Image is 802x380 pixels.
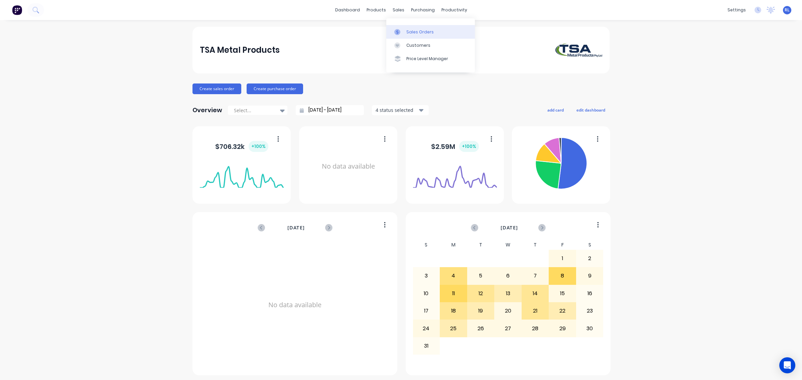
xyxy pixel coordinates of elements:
div: 25 [440,320,467,337]
div: M [440,240,467,250]
div: 15 [549,285,576,302]
div: 10 [413,285,440,302]
div: 29 [549,320,576,337]
div: + 100 % [459,141,479,152]
div: sales [389,5,408,15]
div: 31 [413,338,440,354]
div: 19 [467,303,494,319]
div: Overview [192,104,222,117]
div: No data available [200,240,390,370]
div: No data available [306,135,390,198]
div: T [467,240,495,250]
div: 2 [576,250,603,267]
div: 26 [467,320,494,337]
div: 7 [522,267,549,284]
a: Customers [386,39,475,52]
div: purchasing [408,5,438,15]
div: 24 [413,320,440,337]
div: 5 [467,267,494,284]
button: Create sales order [192,83,241,94]
div: 12 [467,285,494,302]
div: $ 706.32k [215,141,268,152]
div: 11 [440,285,467,302]
div: Price Level Manager [406,56,448,62]
div: 22 [549,303,576,319]
div: 16 [576,285,603,302]
img: TSA Metal Products [555,43,602,57]
div: settings [724,5,749,15]
div: 18 [440,303,467,319]
span: [DATE] [287,224,305,231]
div: Customers [406,42,430,48]
div: 21 [522,303,549,319]
div: 13 [495,285,521,302]
div: TSA Metal Products [200,43,280,57]
div: $ 2.59M [431,141,479,152]
div: 4 status selected [376,107,418,114]
div: 14 [522,285,549,302]
div: Sales Orders [406,29,434,35]
button: add card [543,106,568,114]
div: F [549,240,576,250]
div: W [494,240,522,250]
div: S [413,240,440,250]
div: + 100 % [249,141,268,152]
img: Factory [12,5,22,15]
div: 17 [413,303,440,319]
div: 30 [576,320,603,337]
div: 20 [495,303,521,319]
div: 27 [495,320,521,337]
div: 1 [549,250,576,267]
span: [DATE] [501,224,518,231]
span: RL [785,7,790,13]
a: Sales Orders [386,25,475,38]
div: products [363,5,389,15]
div: 9 [576,267,603,284]
a: Price Level Manager [386,52,475,65]
div: 3 [413,267,440,284]
div: productivity [438,5,471,15]
div: T [522,240,549,250]
div: 23 [576,303,603,319]
div: 6 [495,267,521,284]
a: dashboard [332,5,363,15]
button: 4 status selected [372,105,429,115]
div: 4 [440,267,467,284]
div: 8 [549,267,576,284]
div: Open Intercom Messenger [779,357,795,373]
button: Create purchase order [247,83,303,94]
div: S [576,240,604,250]
button: edit dashboard [572,106,610,114]
div: 28 [522,320,549,337]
